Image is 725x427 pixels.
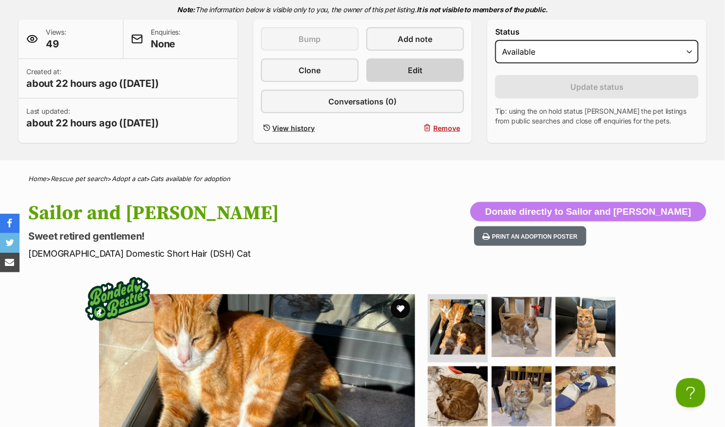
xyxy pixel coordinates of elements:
[273,123,315,133] span: View history
[150,175,230,183] a: Cats available for adoption
[26,67,159,90] p: Created at:
[408,64,423,76] span: Edit
[28,247,441,260] p: [DEMOGRAPHIC_DATA] Domestic Short Hair (DSH) Cat
[492,297,552,357] img: Photo of Sailor And Clive
[556,297,616,357] img: Photo of Sailor And Clive
[26,106,159,130] p: Last updated:
[676,378,705,407] iframe: Help Scout Beacon - Open
[151,37,181,51] span: None
[492,366,552,427] img: Photo of Sailor And Clive
[26,77,159,90] span: about 22 hours ago ([DATE])
[112,175,146,183] a: Adopt a cat
[433,123,460,133] span: Remove
[261,27,359,51] button: Bump
[430,300,485,355] img: Photo of Sailor And Clive
[299,33,321,45] span: Bump
[299,64,321,76] span: Clone
[4,175,721,183] div: > > >
[556,366,616,427] img: Photo of Sailor And Clive
[495,106,699,126] p: Tip: using the on hold status [PERSON_NAME] the pet listings from public searches and close off e...
[470,202,706,222] button: Donate directly to Sailor and [PERSON_NAME]
[79,260,157,338] img: bonded besties
[151,27,181,51] p: Enquiries:
[261,90,464,113] a: Conversations (0)
[398,33,433,45] span: Add note
[495,27,699,36] label: Status
[366,121,464,135] button: Remove
[391,299,410,319] button: favourite
[328,96,397,107] span: Conversations (0)
[570,81,624,93] span: Update status
[46,37,66,51] span: 49
[261,59,359,82] a: Clone
[28,202,441,224] h1: Sailor and [PERSON_NAME]
[495,75,699,99] button: Update status
[177,5,195,14] strong: Note:
[261,121,359,135] a: View history
[366,27,464,51] a: Add note
[474,226,586,246] button: Print an adoption poster
[417,5,548,14] strong: It is not visible to members of the public.
[28,175,46,183] a: Home
[46,27,66,51] p: Views:
[26,116,159,130] span: about 22 hours ago ([DATE])
[51,175,107,183] a: Rescue pet search
[428,366,488,427] img: Photo of Sailor And Clive
[366,59,464,82] a: Edit
[28,229,441,243] p: Sweet retired gentlemen!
